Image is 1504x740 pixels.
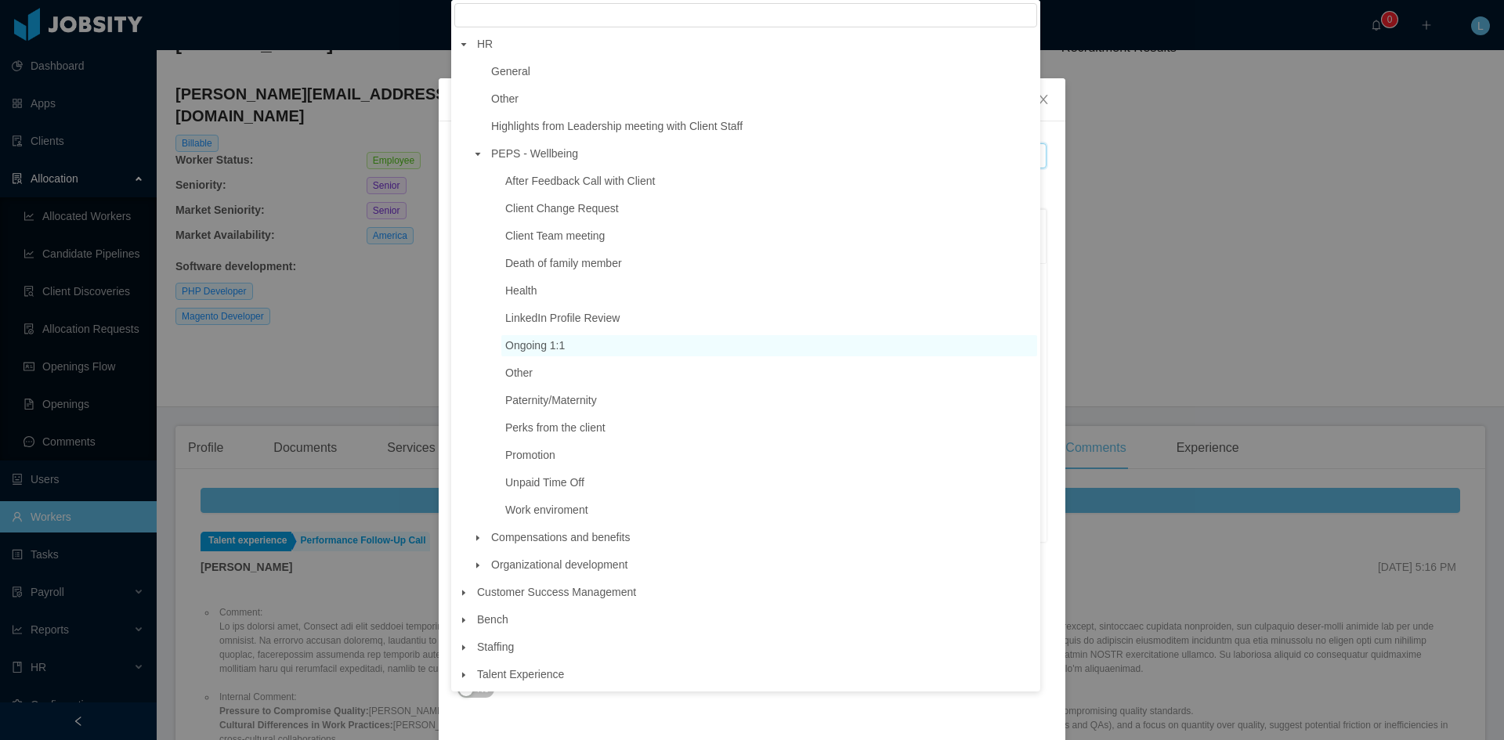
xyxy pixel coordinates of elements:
i: icon: caret-down [474,150,482,158]
i: icon: caret-down [474,561,482,569]
span: Unpaid Time Off [501,472,1037,493]
i: icon: caret-down [460,644,468,652]
span: Other [505,366,533,379]
span: Promotion [501,445,1037,466]
span: Compensations and benefits [491,531,630,543]
i: icon: caret-down [460,589,468,597]
span: General [491,65,530,78]
span: Death of family member [501,253,1037,274]
span: Work enviroment [505,504,588,516]
span: Other [487,88,1037,110]
span: Health [501,280,1037,301]
span: Highlights from Leadership meeting with Client Staff [491,120,743,132]
span: PEPS - Wellbeing [491,147,578,160]
span: Client Team meeting [505,229,605,242]
span: Health [505,284,537,297]
span: Paternity/Maternity [501,390,1037,411]
span: LinkedIn Profile Review [501,308,1037,329]
span: Customer Success Management [477,586,636,598]
i: icon: caret-down [460,41,468,49]
span: Talent Experience [473,664,1037,685]
span: PEPS - Wellbeing [487,143,1037,164]
span: After Feedback Call with Client [505,175,655,187]
span: Paternity/Maternity [505,394,597,406]
span: Client Change Request [505,202,619,215]
span: Bench [473,609,1037,630]
i: icon: caret-down [460,616,468,624]
span: Bench [477,613,508,626]
span: Staffing [477,641,514,653]
input: filter select [454,3,1037,27]
span: LinkedIn Profile Review [505,312,620,324]
span: Death of family member [505,257,622,269]
span: Talent Experience [477,668,564,680]
span: General [487,61,1037,82]
span: Organizational development [491,558,627,571]
span: Promotion [505,449,555,461]
span: After Feedback Call with Client [501,171,1037,192]
span: Ongoing 1:1 [501,335,1037,356]
span: HR [477,38,493,50]
span: HR [473,34,1037,55]
i: icon: close [1037,93,1050,106]
i: icon: caret-down [474,534,482,542]
span: Ongoing 1:1 [505,339,565,352]
span: Unpaid Time Off [505,476,584,489]
button: Close [1021,78,1065,122]
span: Perks from the client [505,421,606,434]
i: icon: caret-down [460,671,468,679]
span: Client Change Request [501,198,1037,219]
span: Organizational development [487,554,1037,576]
span: Other [501,363,1037,384]
span: Work enviroment [501,500,1037,521]
span: Staffing [473,637,1037,658]
span: Perks from the client [501,417,1037,439]
span: Highlights from Leadership meeting with Client Staff [487,116,1037,137]
span: Customer Success Management [473,582,1037,603]
span: Other [491,92,519,105]
span: Compensations and benefits [487,527,1037,548]
span: Client Team meeting [501,226,1037,247]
